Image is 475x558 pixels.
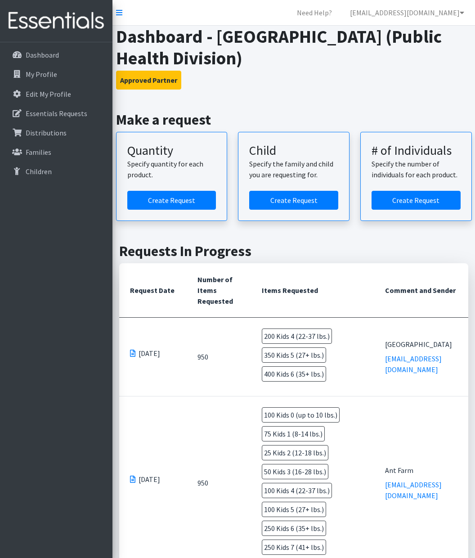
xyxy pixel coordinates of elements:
[262,521,326,536] span: 250 Kids 6 (35+ lbs.)
[343,4,471,22] a: [EMAIL_ADDRESS][DOMAIN_NAME]
[385,480,442,500] a: [EMAIL_ADDRESS][DOMAIN_NAME]
[372,191,461,210] a: Create a request by number of individuals
[249,191,338,210] a: Create a request for a child or family
[127,143,216,158] h3: Quantity
[262,445,328,460] span: 25 Kids 2 (12-18 lbs.)
[4,124,109,142] a: Distributions
[262,464,328,479] span: 50 Kids 3 (16-28 lbs.)
[262,540,326,555] span: 250 Kids 7 (41+ lbs.)
[119,243,468,260] h2: Requests In Progress
[4,6,109,36] img: HumanEssentials
[116,111,472,128] h2: Make a request
[26,128,67,137] p: Distributions
[372,158,461,180] p: Specify the number of individuals for each product.
[26,70,57,79] p: My Profile
[139,348,160,359] span: [DATE]
[187,263,251,318] th: Number of Items Requested
[262,407,340,423] span: 100 Kids 0 (up to 10 lbs.)
[187,318,251,396] td: 950
[4,46,109,64] a: Dashboard
[385,354,442,374] a: [EMAIL_ADDRESS][DOMAIN_NAME]
[262,483,332,498] span: 100 Kids 4 (22-37 lbs.)
[26,90,71,99] p: Edit My Profile
[262,502,326,517] span: 100 Kids 5 (27+ lbs.)
[4,162,109,180] a: Children
[127,158,216,180] p: Specify quantity for each product.
[119,263,187,318] th: Request Date
[4,85,109,103] a: Edit My Profile
[251,263,374,318] th: Items Requested
[262,347,326,363] span: 350 Kids 5 (27+ lbs.)
[26,167,52,176] p: Children
[4,143,109,161] a: Families
[4,65,109,83] a: My Profile
[372,143,461,158] h3: # of Individuals
[26,50,59,59] p: Dashboard
[116,71,181,90] button: Approved Partner
[26,109,87,118] p: Essentials Requests
[262,426,325,441] span: 75 Kids 1 (8-14 lbs.)
[290,4,339,22] a: Need Help?
[249,143,338,158] h3: Child
[385,465,457,476] div: Ant Farm
[374,263,468,318] th: Comment and Sender
[116,26,472,69] h1: Dashboard - [GEOGRAPHIC_DATA] (Public Health Division)
[262,366,326,382] span: 400 Kids 6 (35+ lbs.)
[127,191,216,210] a: Create a request by quantity
[4,104,109,122] a: Essentials Requests
[262,328,332,344] span: 200 Kids 4 (22-37 lbs.)
[249,158,338,180] p: Specify the family and child you are requesting for.
[26,148,51,157] p: Families
[139,474,160,485] span: [DATE]
[385,339,457,350] div: [GEOGRAPHIC_DATA]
